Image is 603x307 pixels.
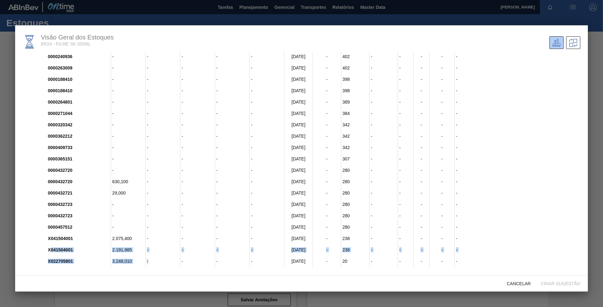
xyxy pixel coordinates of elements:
[46,74,111,85] div: 0000188410
[455,74,580,85] div: -
[146,187,180,199] div: -
[398,256,414,267] div: -
[414,244,430,256] div: -
[341,130,370,142] div: 342
[250,142,284,153] div: -
[146,233,180,244] div: -
[414,130,430,142] div: -
[430,210,455,221] div: -
[341,108,370,119] div: 384
[398,244,414,256] div: -
[146,85,180,96] div: -
[284,233,313,244] div: [DATE]
[414,210,430,221] div: -
[370,165,398,176] div: -
[430,130,455,142] div: -
[284,62,313,74] div: [DATE]
[250,244,284,256] div: -
[455,85,580,96] div: -
[46,51,111,62] div: 0000240936
[370,187,398,199] div: -
[313,108,341,119] div: -
[46,62,111,74] div: 0000263009
[414,187,430,199] div: -
[455,62,580,74] div: -
[313,85,341,96] div: -
[455,119,580,130] div: -
[430,176,455,187] div: -
[398,199,414,210] div: -
[46,233,111,244] div: X041504001
[111,74,146,85] div: -
[430,119,455,130] div: -
[215,62,250,74] div: -
[414,221,430,233] div: -
[215,233,250,244] div: -
[414,51,430,62] div: -
[215,74,250,85] div: -
[455,187,580,199] div: -
[430,85,455,96] div: -
[414,153,430,165] div: -
[430,51,455,62] div: -
[455,51,580,62] div: -
[46,85,111,96] div: 0000188410
[146,165,180,176] div: -
[370,130,398,142] div: -
[284,96,313,108] div: [DATE]
[430,96,455,108] div: -
[430,233,455,244] div: -
[111,210,146,221] div: -
[414,142,430,153] div: -
[180,142,215,153] div: -
[250,130,284,142] div: -
[502,278,536,289] button: Cancelar
[398,142,414,153] div: -
[313,142,341,153] div: -
[370,62,398,74] div: -
[502,281,536,286] span: Cancelar
[455,130,580,142] div: -
[146,176,180,187] div: -
[180,51,215,62] div: -
[46,165,111,176] div: 0000432720
[313,130,341,142] div: -
[46,199,111,210] div: 0000432723
[146,119,180,130] div: -
[215,85,250,96] div: -
[370,256,398,267] div: -
[398,210,414,221] div: -
[180,176,215,187] div: -
[146,244,180,256] div: -
[180,256,215,267] div: -
[146,142,180,153] div: -
[111,221,146,233] div: -
[46,96,111,108] div: 0000264801
[341,244,370,256] div: 238
[414,233,430,244] div: -
[370,51,398,62] div: -
[370,74,398,85] div: -
[180,233,215,244] div: -
[313,96,341,108] div: -
[414,108,430,119] div: -
[111,130,146,142] div: -
[398,51,414,62] div: -
[398,221,414,233] div: -
[430,74,455,85] div: -
[313,165,341,176] div: -
[414,119,430,130] div: -
[46,256,111,267] div: X022705801
[250,108,284,119] div: -
[398,233,414,244] div: -
[284,210,313,221] div: [DATE]
[341,221,370,233] div: 280
[313,210,341,221] div: -
[146,210,180,221] div: -
[180,210,215,221] div: -
[430,165,455,176] div: -
[250,85,284,96] div: -
[313,153,341,165] div: -
[46,130,111,142] div: 0000362212
[455,153,580,165] div: -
